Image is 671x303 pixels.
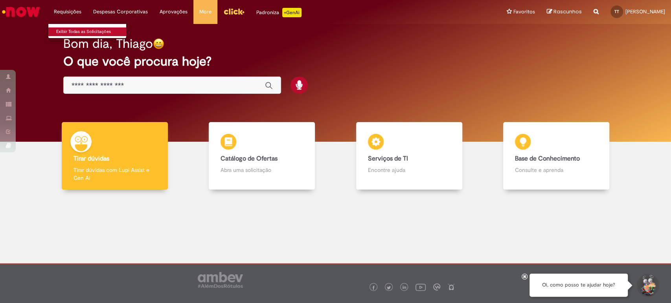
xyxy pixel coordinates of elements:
h2: Bom dia, Thiago [63,37,153,51]
a: Tirar dúvidas Tirar dúvidas com Lupi Assist e Gen Ai [41,122,188,190]
span: Rascunhos [553,8,582,15]
h2: O que você procura hoje? [63,55,608,68]
b: Catálogo de Ofertas [221,155,278,162]
span: Despesas Corporativas [93,8,148,16]
ul: Requisições [48,24,127,38]
p: Encontre ajuda [368,166,450,174]
p: Abra uma solicitação [221,166,303,174]
b: Base de Conhecimento [515,155,580,162]
a: Rascunhos [547,8,582,16]
p: +GenAi [282,8,301,17]
span: [PERSON_NAME] [625,8,665,15]
a: Exibir Todas as Solicitações [48,27,135,36]
b: Tirar dúvidas [74,155,109,162]
img: logo_footer_twitter.png [387,286,391,290]
button: Iniciar Conversa de Suporte [636,274,659,297]
img: logo_footer_youtube.png [415,282,426,292]
span: Aprovações [160,8,188,16]
img: click_logo_yellow_360x200.png [223,5,245,17]
a: Base de Conhecimento Consulte e aprenda [483,122,630,190]
img: ServiceNow [1,4,41,20]
img: logo_footer_facebook.png [371,286,375,290]
span: Requisições [54,8,81,16]
div: Oi, como posso te ajudar hoje? [529,274,628,297]
div: Padroniza [256,8,301,17]
img: happy-face.png [153,38,164,49]
img: logo_footer_workplace.png [433,283,440,290]
b: Serviços de TI [368,155,408,162]
span: Favoritos [513,8,535,16]
p: Tirar dúvidas com Lupi Assist e Gen Ai [74,166,156,182]
img: logo_footer_linkedin.png [403,285,406,290]
span: More [199,8,211,16]
a: Catálogo de Ofertas Abra uma solicitação [188,122,335,190]
img: logo_footer_ambev_rotulo_gray.png [198,272,243,288]
img: logo_footer_naosei.png [448,283,455,290]
a: Serviços de TI Encontre ajuda [336,122,483,190]
p: Consulte e aprenda [515,166,597,174]
span: TT [614,9,619,14]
